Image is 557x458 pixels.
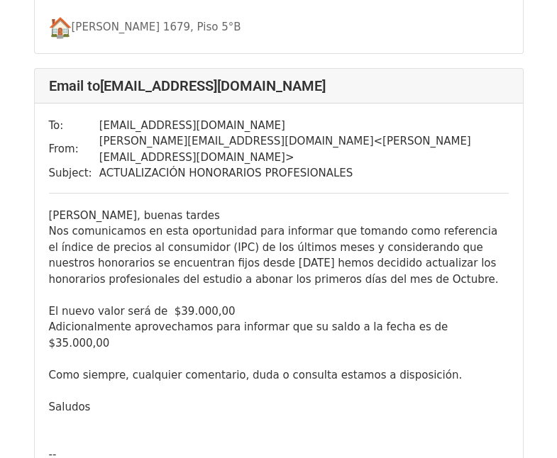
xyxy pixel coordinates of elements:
[99,165,509,181] td: ACTUALIZACIÓN HONORARIOS PROFESIONALES
[49,208,509,415] div: [PERSON_NAME], buenas tardes Nos comunicamos en esta oportunidad para informar que tomando como r...
[49,21,241,33] font: [PERSON_NAME] 1679, Piso 5°B
[49,77,509,94] h4: Email to [EMAIL_ADDRESS][DOMAIN_NAME]
[486,390,557,458] div: Widget de chat
[486,390,557,458] iframe: Chat Widget
[99,133,509,165] td: [PERSON_NAME][EMAIL_ADDRESS][DOMAIN_NAME] < [PERSON_NAME][EMAIL_ADDRESS][DOMAIN_NAME] >
[49,133,99,165] td: From:
[99,118,509,134] td: [EMAIL_ADDRESS][DOMAIN_NAME]
[49,16,72,39] img: 🏠
[49,118,99,134] td: To:
[49,165,99,181] td: Subject:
